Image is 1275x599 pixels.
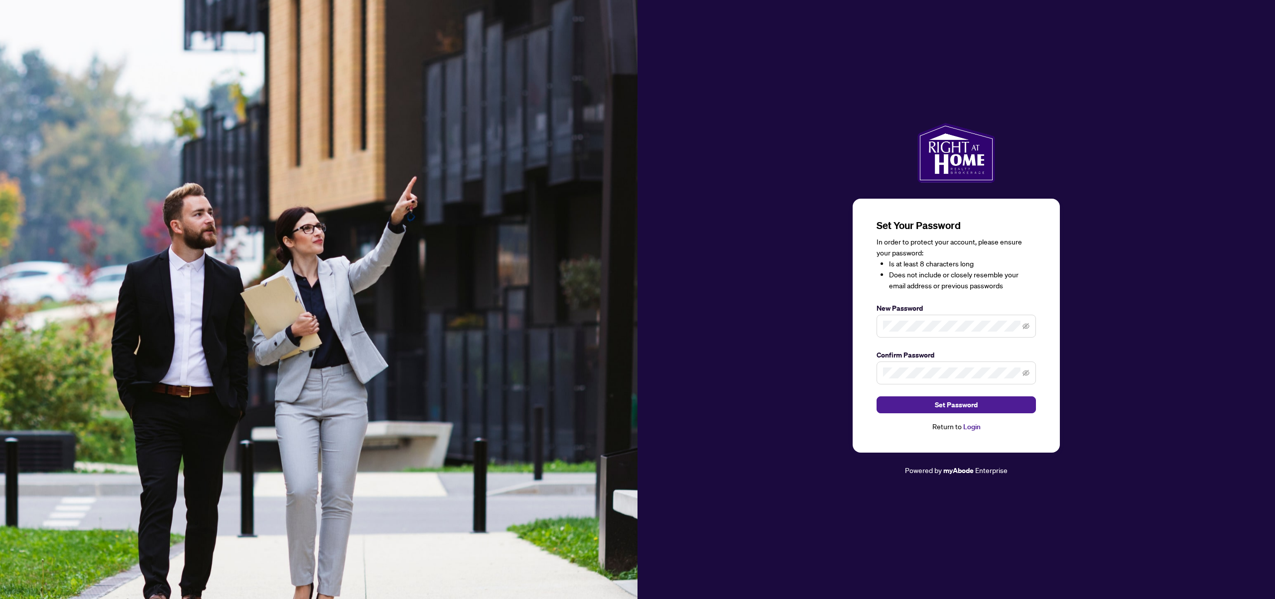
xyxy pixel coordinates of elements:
a: Login [963,422,981,431]
h3: Set Your Password [877,219,1036,233]
span: Set Password [935,397,978,413]
li: Is at least 8 characters long [889,258,1036,269]
span: eye-invisible [1022,369,1029,376]
li: Does not include or closely resemble your email address or previous passwords [889,269,1036,291]
button: Set Password [877,396,1036,413]
a: myAbode [943,465,974,476]
span: Enterprise [975,466,1008,475]
img: ma-logo [917,123,995,183]
div: In order to protect your account, please ensure your password: [877,237,1036,291]
span: eye-invisible [1022,323,1029,330]
label: New Password [877,303,1036,314]
span: Powered by [905,466,942,475]
div: Return to [877,421,1036,433]
label: Confirm Password [877,350,1036,360]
